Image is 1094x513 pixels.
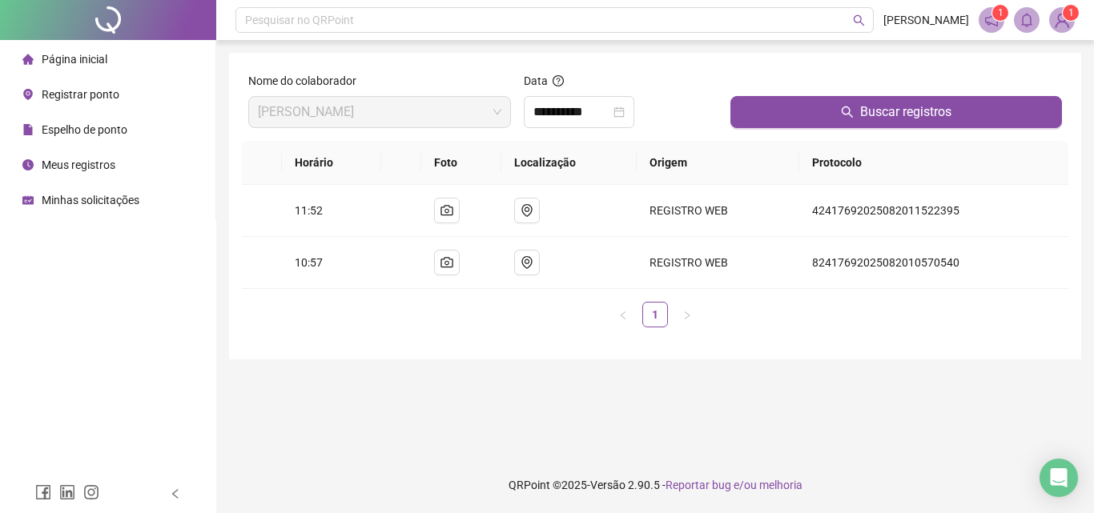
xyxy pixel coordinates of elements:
span: schedule [22,194,34,206]
span: facebook [35,484,51,500]
span: camera [440,256,453,269]
td: REGISTRO WEB [637,237,798,289]
li: 1 [642,302,668,327]
span: instagram [83,484,99,500]
td: REGISTRO WEB [637,185,798,237]
td: 82417692025082010570540 [799,237,1068,289]
label: Nome do colaborador [248,72,367,90]
span: environment [521,256,533,269]
button: right [674,302,700,327]
span: linkedin [59,484,75,500]
button: left [610,302,636,327]
sup: 1 [992,5,1008,21]
span: search [841,106,854,118]
td: 42417692025082011522395 [799,185,1068,237]
span: environment [22,89,34,100]
span: 10:57 [295,256,323,269]
span: question-circle [553,75,564,86]
span: clock-circle [22,159,34,170]
footer: QRPoint © 2025 - 2.90.5 - [216,457,1094,513]
th: Localização [501,141,637,185]
span: right [682,311,692,320]
span: 1 [998,7,1004,18]
span: Buscar registros [860,102,951,122]
span: environment [521,204,533,217]
button: Buscar registros [730,96,1062,128]
span: left [618,311,628,320]
span: left [170,488,181,499]
span: Versão [590,479,625,491]
img: 84025 [1050,8,1074,32]
span: Página inicial [42,53,107,66]
sup: Atualize o seu contato no menu Meus Dados [1063,5,1079,21]
th: Origem [637,141,798,185]
th: Protocolo [799,141,1068,185]
span: [PERSON_NAME] [883,11,969,29]
span: Registrar ponto [42,88,119,101]
span: LEVI AVILA RIBEIRO [258,97,501,127]
span: 1 [1068,7,1074,18]
li: Próxima página [674,302,700,327]
th: Foto [421,141,501,185]
span: search [853,14,865,26]
span: Espelho de ponto [42,123,127,136]
span: home [22,54,34,65]
div: Open Intercom Messenger [1040,459,1078,497]
span: Meus registros [42,158,115,171]
span: camera [440,204,453,217]
span: bell [1020,13,1034,27]
span: file [22,124,34,135]
li: Página anterior [610,302,636,327]
a: 1 [643,303,667,327]
th: Horário [282,141,382,185]
span: 11:52 [295,204,323,217]
span: notification [984,13,999,27]
span: Reportar bug e/ou melhoria [666,479,802,491]
span: Minhas solicitações [42,194,139,206]
span: Data [524,74,548,87]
